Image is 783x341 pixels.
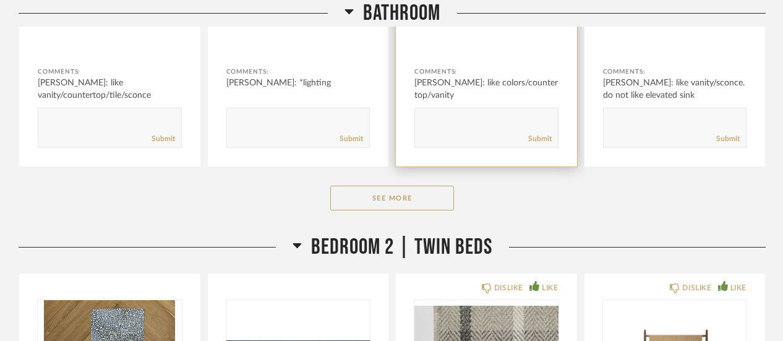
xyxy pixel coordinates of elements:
div: [PERSON_NAME]: like vanity/sconce. do not like elevated sink [603,77,747,101]
div: Comments: [226,66,370,78]
span: Bedroom 2 | Twin Beds [311,234,492,261]
div: Comments: [414,66,558,78]
div: DISLIKE [682,282,711,294]
a: Submit [528,134,552,144]
div: DISLIKE [494,282,523,294]
a: Submit [340,134,363,144]
a: Submit [152,134,175,144]
div: Comments: [603,66,747,78]
div: [PERSON_NAME]: like colors/counter top/vanity [414,77,558,101]
div: Comments: [38,66,182,78]
button: See More [330,186,454,210]
div: LIKE [542,282,558,294]
div: [PERSON_NAME]: *lighting [226,77,370,89]
div: [PERSON_NAME]: like vanity/countertop/tile/sconce [38,77,182,101]
a: Submit [716,134,740,144]
div: LIKE [730,282,747,294]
